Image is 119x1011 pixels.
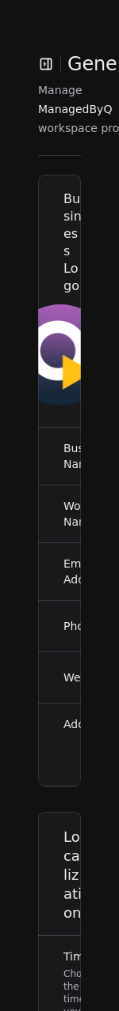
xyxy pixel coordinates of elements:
label: Phone [63,618,98,634]
span: Manage [38,82,83,98]
label: Timezone [63,949,117,964]
h1: Business Logo [63,191,82,295]
span: ManagedByQ [38,101,112,117]
img: Stripe.png [10,304,111,406]
label: Business Name [63,440,113,472]
label: Address [63,716,108,732]
label: Email Address [63,556,113,587]
label: Website [63,670,108,685]
h1: Localization [63,828,82,922]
